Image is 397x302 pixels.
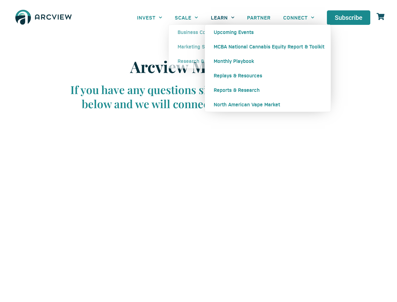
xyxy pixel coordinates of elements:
[277,10,321,25] a: CONNECT
[131,10,321,25] nav: Menu
[205,83,331,97] a: Reports & Research
[205,39,331,54] a: MCBA National Cannabis Equity Report & Toolkit
[131,10,168,25] a: INVEST
[205,54,331,68] a: Monthly Playbook
[205,25,331,112] ul: LEARN
[168,10,204,25] a: SCALE
[205,97,331,112] a: North American Vape Market
[169,54,230,68] a: Research & Insights
[205,10,241,25] a: LEARN
[205,68,331,83] a: Replays & Resources
[63,57,334,76] h2: Arcview Marketing
[335,14,362,21] span: Subscribe
[205,25,331,39] a: Upcoming Events
[241,10,277,25] a: PARTNER
[63,82,334,111] div: If you have any questions simply complete the form below and we will connect with you right away.
[168,25,230,69] ul: SCALE
[327,10,370,25] a: Subscribe
[13,6,74,29] img: The Arcview Group
[169,25,230,39] a: Business Consulting
[169,39,230,54] a: Marketing Services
